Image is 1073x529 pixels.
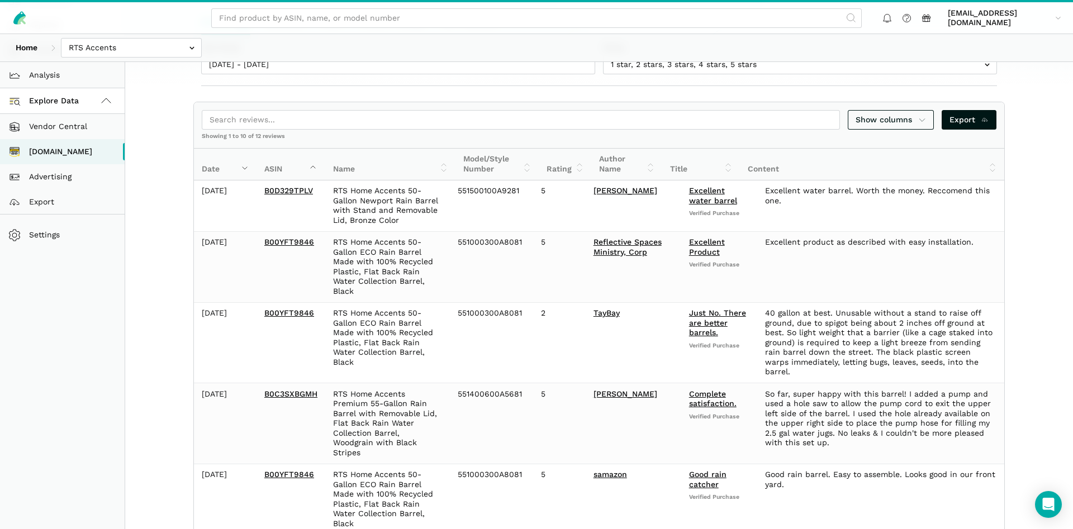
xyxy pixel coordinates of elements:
a: Just No. There are better barrels. [689,308,746,337]
th: Date: activate to sort column ascending [194,149,257,180]
div: Open Intercom Messenger [1035,491,1062,518]
a: B00YFT9846 [264,470,314,479]
a: [PERSON_NAME] [594,186,657,195]
td: 5 [533,231,586,302]
th: Title: activate to sort column ascending [662,149,740,180]
a: TayBay [594,308,620,317]
a: B0D329TPLV [264,186,313,195]
input: 1 star, 2 stars, 3 stars, 4 stars, 5 stars [603,55,997,74]
td: 551500100A9281 [450,180,533,232]
span: Export [949,114,989,126]
input: Find product by ASIN, name, or model number [211,8,862,28]
div: Showing 1 to 10 of 12 reviews [194,132,1004,148]
td: 551400600A5681 [450,383,533,464]
th: Model/Style Number: activate to sort column ascending [455,149,539,180]
span: Verified Purchase [689,342,750,350]
a: Complete satisfaction. [689,389,737,408]
a: [PERSON_NAME] [594,389,657,398]
td: 5 [533,180,586,232]
td: [DATE] [194,231,257,302]
div: Excellent water barrel. Worth the money. Reccomend this one. [765,186,996,206]
th: Rating: activate to sort column ascending [539,149,591,180]
th: ASIN: activate to sort column ascending [257,149,325,180]
th: Name: activate to sort column ascending [325,149,456,180]
span: Verified Purchase [689,493,750,501]
a: [EMAIL_ADDRESS][DOMAIN_NAME] [944,6,1065,30]
td: 5 [533,383,586,464]
a: B0C3SXBGMH [264,389,317,398]
td: 551000300A8081 [450,302,533,383]
a: samazon [594,470,627,479]
input: RTS Accents [61,38,202,58]
span: Verified Purchase [689,209,750,217]
div: Good rain barrel. Easy to assemble. Looks good in our front yard. [765,470,996,489]
a: Excellent water barrel [689,186,737,205]
td: 551000300A8081 [450,231,533,302]
span: Verified Purchase [689,261,750,269]
th: Content: activate to sort column ascending [740,149,1004,180]
a: Good rain catcher [689,470,727,489]
a: Show columns [848,110,934,130]
a: Reflective Spaces Ministry, Corp [594,237,662,256]
a: Export [942,110,997,130]
a: B00YFT9846 [264,308,314,317]
a: B00YFT9846 [264,237,314,246]
span: Explore Data [12,94,79,108]
input: Search reviews... [202,110,840,130]
td: [DATE] [194,180,257,232]
td: 2 [533,302,586,383]
span: [EMAIL_ADDRESS][DOMAIN_NAME] [948,8,1051,28]
td: [DATE] [194,383,257,464]
td: RTS Home Accents Premium 55-Gallon Rain Barrel with Removable Lid, Flat Back Rain Water Collectio... [325,383,450,464]
td: RTS Home Accents 50-Gallon Newport Rain Barrel with Stand and Removable Lid, Bronze Color [325,180,450,232]
td: [DATE] [194,302,257,383]
th: Author Name: activate to sort column ascending [591,149,662,180]
div: So far, super happy with this barrel! I added a pump and used a hole saw to allow the pump cord t... [765,389,996,448]
span: Show columns [856,114,926,126]
td: RTS Home Accents 50-Gallon ECO Rain Barrel Made with 100% Recycled Plastic, Flat Back Rain Water ... [325,302,450,383]
a: Excellent Product [689,237,725,256]
td: RTS Home Accents 50-Gallon ECO Rain Barrel Made with 100% Recycled Plastic, Flat Back Rain Water ... [325,231,450,302]
span: Verified Purchase [689,413,750,421]
div: Excellent product as described with easy installation. [765,237,996,247]
div: 40 gallon at best. Unusable without a stand to raise off ground, due to spigot being about 2 inch... [765,308,996,377]
a: Home [8,38,45,58]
